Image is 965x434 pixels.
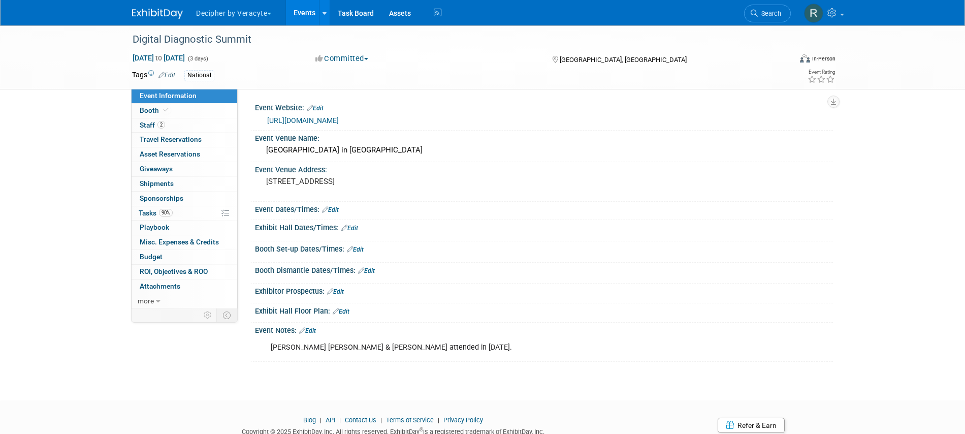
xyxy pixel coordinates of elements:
[804,4,823,23] img: Ryen MacDonald
[132,9,183,19] img: ExhibitDay
[327,288,344,295] a: Edit
[326,416,335,424] a: API
[140,91,197,100] span: Event Information
[140,179,174,188] span: Shipments
[560,56,687,64] span: [GEOGRAPHIC_DATA], [GEOGRAPHIC_DATA]
[132,53,185,63] span: [DATE] [DATE]
[140,106,171,114] span: Booth
[217,308,238,322] td: Toggle Event Tabs
[255,202,833,215] div: Event Dates/Times:
[132,250,237,264] a: Budget
[758,10,781,17] span: Search
[322,206,339,213] a: Edit
[140,135,202,143] span: Travel Reservations
[132,192,237,206] a: Sponsorships
[358,267,375,274] a: Edit
[158,72,175,79] a: Edit
[132,162,237,176] a: Giveaways
[255,131,833,143] div: Event Venue Name:
[808,70,835,75] div: Event Rating
[267,116,339,125] a: [URL][DOMAIN_NAME]
[140,194,183,202] span: Sponsorships
[255,303,833,317] div: Exhibit Hall Floor Plan:
[337,416,343,424] span: |
[347,246,364,253] a: Edit
[132,104,237,118] a: Booth
[264,337,721,358] div: [PERSON_NAME] [PERSON_NAME] & [PERSON_NAME] attended in [DATE].
[263,142,825,158] div: [GEOGRAPHIC_DATA] in [GEOGRAPHIC_DATA]
[731,53,835,68] div: Event Format
[307,105,324,112] a: Edit
[299,327,316,334] a: Edit
[199,308,217,322] td: Personalize Event Tab Strip
[255,100,833,113] div: Event Website:
[187,55,208,62] span: (3 days)
[129,30,776,49] div: Digital Diagnostic Summit
[132,235,237,250] a: Misc. Expenses & Credits
[138,297,154,305] span: more
[435,416,442,424] span: |
[812,55,835,63] div: In-Person
[345,416,376,424] a: Contact Us
[184,70,214,81] div: National
[378,416,384,424] span: |
[132,280,237,294] a: Attachments
[266,177,485,186] pre: [STREET_ADDRESS]
[303,416,316,424] a: Blog
[800,54,810,63] img: Format-Inperson.png
[255,323,833,336] div: Event Notes:
[333,308,349,315] a: Edit
[132,118,237,133] a: Staff2
[317,416,324,424] span: |
[132,147,237,162] a: Asset Reservations
[140,267,208,275] span: ROI, Objectives & ROO
[443,416,483,424] a: Privacy Policy
[255,220,833,233] div: Exhibit Hall Dates/Times:
[386,416,434,424] a: Terms of Service
[255,284,833,297] div: Exhibitor Prospectus:
[140,282,180,290] span: Attachments
[157,121,165,129] span: 2
[341,225,358,232] a: Edit
[154,54,164,62] span: to
[132,89,237,103] a: Event Information
[159,209,173,216] span: 90%
[744,5,791,22] a: Search
[132,294,237,308] a: more
[140,121,165,129] span: Staff
[132,133,237,147] a: Travel Reservations
[140,165,173,173] span: Giveaways
[140,150,200,158] span: Asset Reservations
[140,238,219,246] span: Misc. Expenses & Credits
[132,70,175,81] td: Tags
[255,241,833,255] div: Booth Set-up Dates/Times:
[164,107,169,113] i: Booth reservation complete
[132,221,237,235] a: Playbook
[139,209,173,217] span: Tasks
[255,162,833,175] div: Event Venue Address:
[132,265,237,279] a: ROI, Objectives & ROO
[420,427,423,432] sup: ®
[312,53,372,64] button: Committed
[140,253,163,261] span: Budget
[140,223,169,231] span: Playbook
[132,206,237,221] a: Tasks90%
[255,263,833,276] div: Booth Dismantle Dates/Times:
[718,418,785,433] a: Refer & Earn
[132,177,237,191] a: Shipments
